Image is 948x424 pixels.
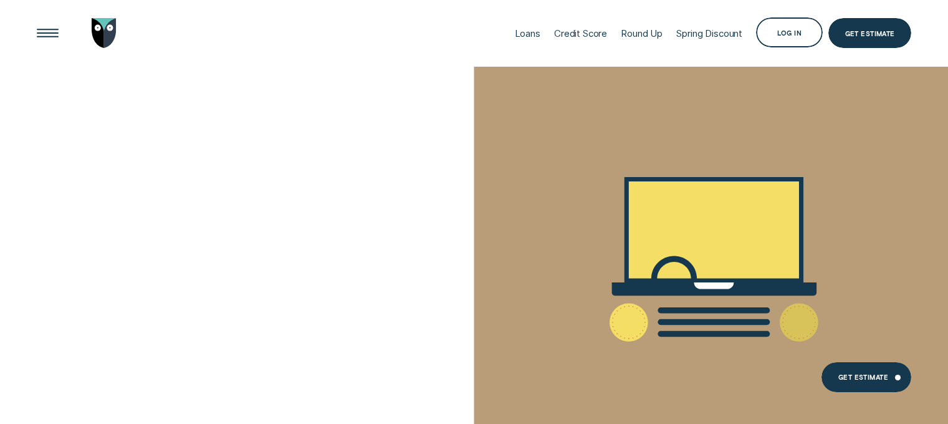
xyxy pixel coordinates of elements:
[554,27,607,39] div: Credit Score
[621,27,663,39] div: Round Up
[756,17,823,47] button: Log in
[821,362,911,392] a: Get Estimate
[676,27,742,39] div: Spring Discount
[828,18,911,48] a: Get Estimate
[515,27,540,39] div: Loans
[32,18,62,48] button: Open Menu
[92,18,117,48] img: Wisr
